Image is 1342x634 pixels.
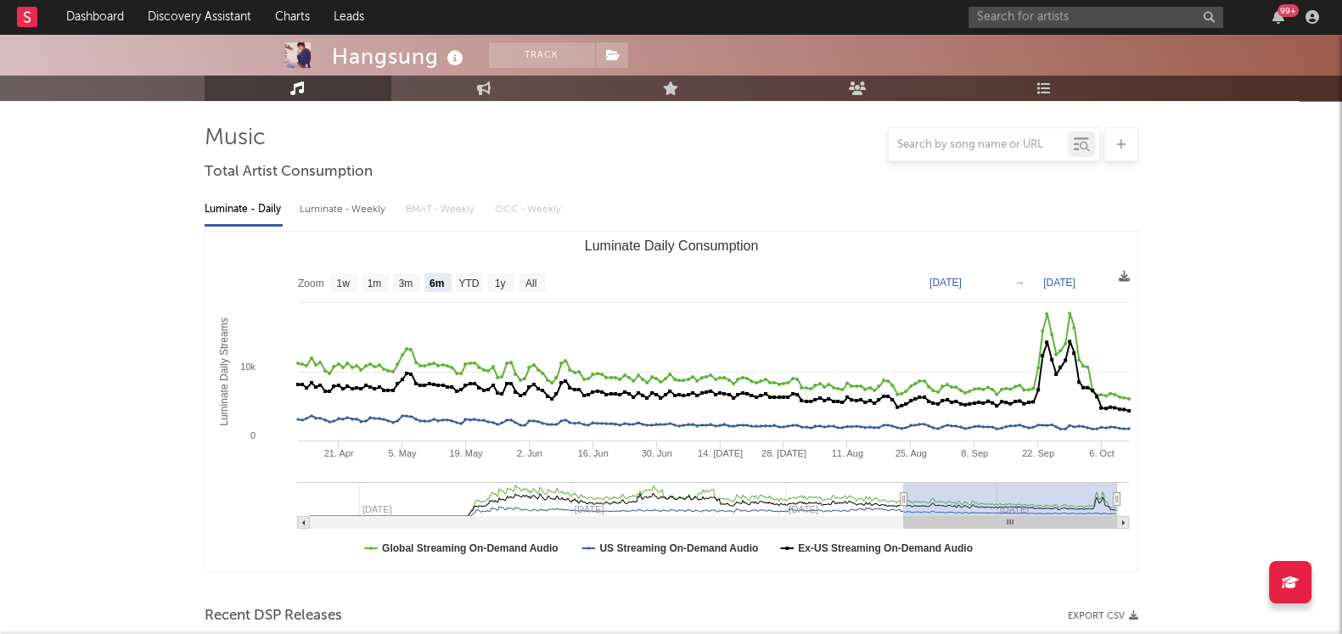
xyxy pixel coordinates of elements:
text: [DATE] [1043,277,1075,289]
text: 30. Jun [641,448,671,458]
text: 11. Aug [831,448,862,458]
text: 28. [DATE] [761,448,806,458]
input: Search by song name or URL [889,138,1068,152]
text: Luminate Daily Streams [218,317,230,425]
text: 6m [429,278,443,289]
input: Search for artists [969,7,1223,28]
text: [DATE] [929,277,962,289]
text: → [1014,277,1025,289]
text: 5. May [388,448,417,458]
text: Ex-US Streaming On-Demand Audio [798,542,973,554]
text: Global Streaming On-Demand Audio [382,542,559,554]
text: US Streaming On-Demand Audio [599,542,758,554]
text: 19. May [449,448,483,458]
button: Export CSV [1068,611,1138,621]
div: Luminate - Weekly [300,195,389,224]
text: 16. Jun [577,448,608,458]
text: 6. Oct [1089,448,1114,458]
text: Luminate Daily Consumption [584,238,758,253]
text: 1y [494,278,505,289]
div: Hangsung [332,42,468,70]
text: All [525,278,536,289]
text: 3m [398,278,413,289]
text: 21. Apr [323,448,353,458]
text: 22. Sep [1022,448,1054,458]
text: 25. Aug [895,448,926,458]
span: Total Artist Consumption [205,162,373,182]
div: 99 + [1277,4,1299,17]
text: 2. Jun [516,448,542,458]
span: Recent DSP Releases [205,606,342,626]
div: Luminate - Daily [205,195,283,224]
text: 1w [336,278,350,289]
text: 1m [367,278,381,289]
text: 8. Sep [961,448,988,458]
text: 0 [250,430,255,440]
button: 99+ [1272,10,1284,24]
text: Zoom [298,278,324,289]
button: Track [489,42,595,68]
text: 10k [240,362,255,372]
svg: Luminate Daily Consumption [205,232,1137,571]
text: YTD [458,278,479,289]
text: 14. [DATE] [698,448,743,458]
